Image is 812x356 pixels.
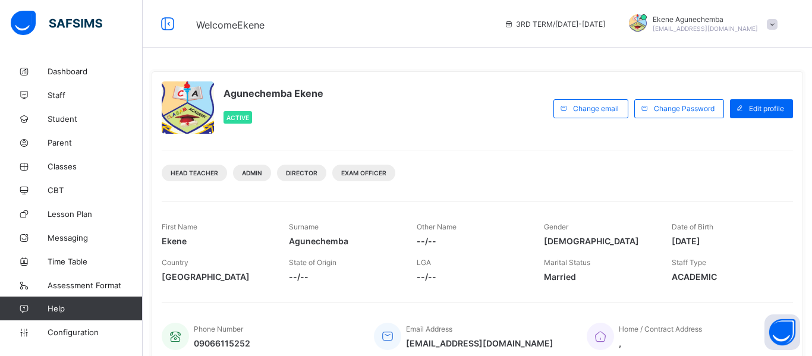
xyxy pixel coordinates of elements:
span: --/-- [289,272,398,282]
span: Change Password [654,104,715,113]
span: [GEOGRAPHIC_DATA] [162,272,271,282]
span: Lesson Plan [48,209,143,219]
span: [EMAIL_ADDRESS][DOMAIN_NAME] [653,25,758,32]
span: DIRECTOR [286,169,317,177]
span: Help [48,304,142,313]
span: Admin [242,169,262,177]
span: Ekene Agunechemba [653,15,758,24]
span: Home / Contract Address [619,325,702,333]
span: Other Name [417,222,457,231]
span: Marital Status [544,258,590,267]
span: Phone Number [194,325,243,333]
span: --/-- [417,236,526,246]
span: Dashboard [48,67,143,76]
span: Country [162,258,188,267]
span: Parent [48,138,143,147]
span: LGA [417,258,431,267]
img: safsims [11,11,102,36]
span: Active [226,114,249,121]
span: Edit profile [749,104,784,113]
span: Agunechemba Ekene [224,87,323,99]
div: EkeneAgunechemba [617,14,783,34]
span: Messaging [48,233,143,242]
span: Gender [544,222,568,231]
span: Change email [573,104,619,113]
button: Open asap [764,314,800,350]
span: Time Table [48,257,143,266]
span: Email Address [406,325,452,333]
span: [DATE] [672,236,781,246]
span: ACADEMIC [672,272,781,282]
span: Staff Type [672,258,706,267]
span: Welcome Ekene [196,19,265,31]
span: , [619,338,702,348]
span: session/term information [504,20,605,29]
span: Staff [48,90,143,100]
span: Student [48,114,143,124]
span: First Name [162,222,197,231]
span: Head Teacher [171,169,218,177]
span: 09066115252 [194,338,250,348]
span: Exam Officer [341,169,386,177]
span: Agunechemba [289,236,398,246]
span: CBT [48,185,143,195]
span: Assessment Format [48,281,143,290]
span: [EMAIL_ADDRESS][DOMAIN_NAME] [406,338,553,348]
span: Date of Birth [672,222,713,231]
span: [DEMOGRAPHIC_DATA] [544,236,653,246]
span: Classes [48,162,143,171]
span: Configuration [48,327,142,337]
span: Married [544,272,653,282]
span: State of Origin [289,258,336,267]
span: Surname [289,222,319,231]
span: --/-- [417,272,526,282]
span: Ekene [162,236,271,246]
